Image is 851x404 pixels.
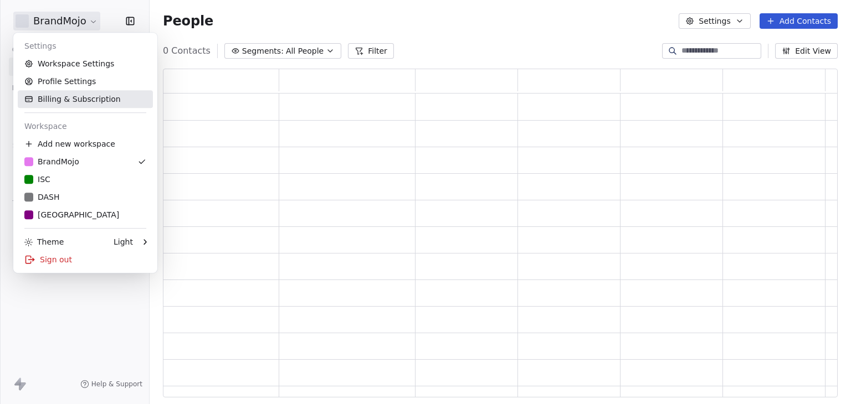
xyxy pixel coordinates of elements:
div: [GEOGRAPHIC_DATA] [24,209,119,220]
div: Workspace [18,117,153,135]
a: Billing & Subscription [18,90,153,108]
div: Light [114,236,133,247]
a: Workspace Settings [18,55,153,72]
div: Theme [24,236,64,247]
div: Sign out [18,251,153,268]
div: ISC [24,174,50,185]
div: BrandMojo [24,156,79,167]
div: Settings [18,37,153,55]
div: Add new workspace [18,135,153,153]
a: Profile Settings [18,72,153,90]
div: DASH [24,191,60,203]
